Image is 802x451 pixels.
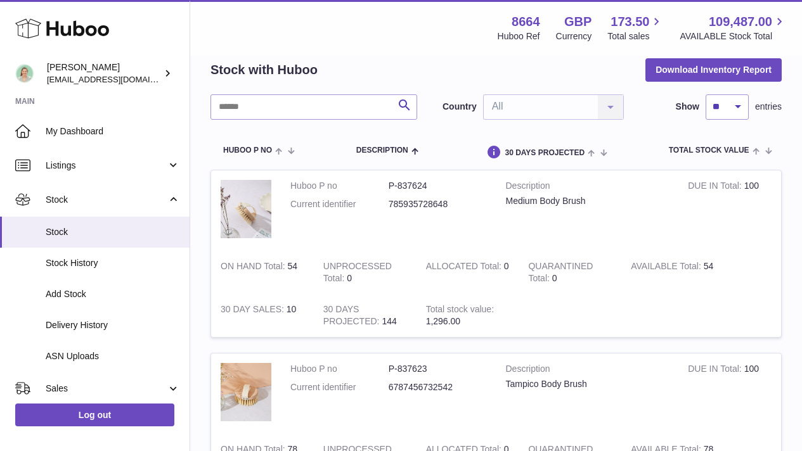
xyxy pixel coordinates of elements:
[512,13,540,30] strong: 8664
[210,61,318,79] h2: Stock with Huboo
[46,160,167,172] span: Listings
[46,350,180,362] span: ASN Uploads
[211,294,314,337] td: 10
[47,61,161,86] div: [PERSON_NAME]
[15,403,174,426] a: Log out
[678,170,781,251] td: 100
[46,319,180,331] span: Delivery History
[290,381,389,393] dt: Current identifier
[506,180,669,195] strong: Description
[221,261,288,274] strong: ON HAND Total
[556,30,592,42] div: Currency
[678,353,781,434] td: 100
[323,304,382,329] strong: 30 DAYS PROJECTED
[314,294,417,337] td: 144
[611,13,649,30] span: 173.50
[426,316,461,326] span: 1,296.00
[221,180,271,238] img: product image
[426,304,494,317] strong: Total stock value
[314,251,417,294] td: 0
[688,364,744,377] strong: DUE IN Total
[631,261,703,274] strong: AVAILABLE Total
[290,363,389,375] dt: Huboo P no
[564,13,592,30] strong: GBP
[46,194,167,206] span: Stock
[680,30,787,42] span: AVAILABLE Stock Total
[676,101,699,113] label: Show
[290,180,389,192] dt: Huboo P no
[389,381,487,393] dd: 6787456732542
[426,261,504,274] strong: ALLOCATED Total
[645,58,782,81] button: Download Inventory Report
[46,257,180,269] span: Stock History
[46,125,180,137] span: My Dashboard
[505,149,585,157] span: 30 DAYS PROJECTED
[621,251,724,294] td: 54
[669,146,749,155] span: Total stock value
[46,226,180,238] span: Stock
[389,363,487,375] dd: P-837623
[607,30,664,42] span: Total sales
[323,261,392,286] strong: UNPROCESSED Total
[221,363,271,421] img: product image
[443,101,477,113] label: Country
[290,198,389,210] dt: Current identifier
[221,304,287,317] strong: 30 DAY SALES
[211,251,314,294] td: 54
[506,378,669,390] div: Tampico Body Brush
[417,251,519,294] td: 0
[680,13,787,42] a: 109,487.00 AVAILABLE Stock Total
[528,261,593,286] strong: QUARANTINED Total
[506,195,669,207] div: Medium Body Brush
[498,30,540,42] div: Huboo Ref
[688,181,744,194] strong: DUE IN Total
[506,363,669,378] strong: Description
[709,13,772,30] span: 109,487.00
[223,146,272,155] span: Huboo P no
[552,273,557,283] span: 0
[47,74,186,84] span: [EMAIL_ADDRESS][DOMAIN_NAME]
[389,180,487,192] dd: P-837624
[389,198,487,210] dd: 785935728648
[46,288,180,300] span: Add Stock
[46,383,167,395] span: Sales
[607,13,664,42] a: 173.50 Total sales
[15,64,34,83] img: hello@thefacialcuppingexpert.com
[755,101,782,113] span: entries
[356,146,408,155] span: Description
